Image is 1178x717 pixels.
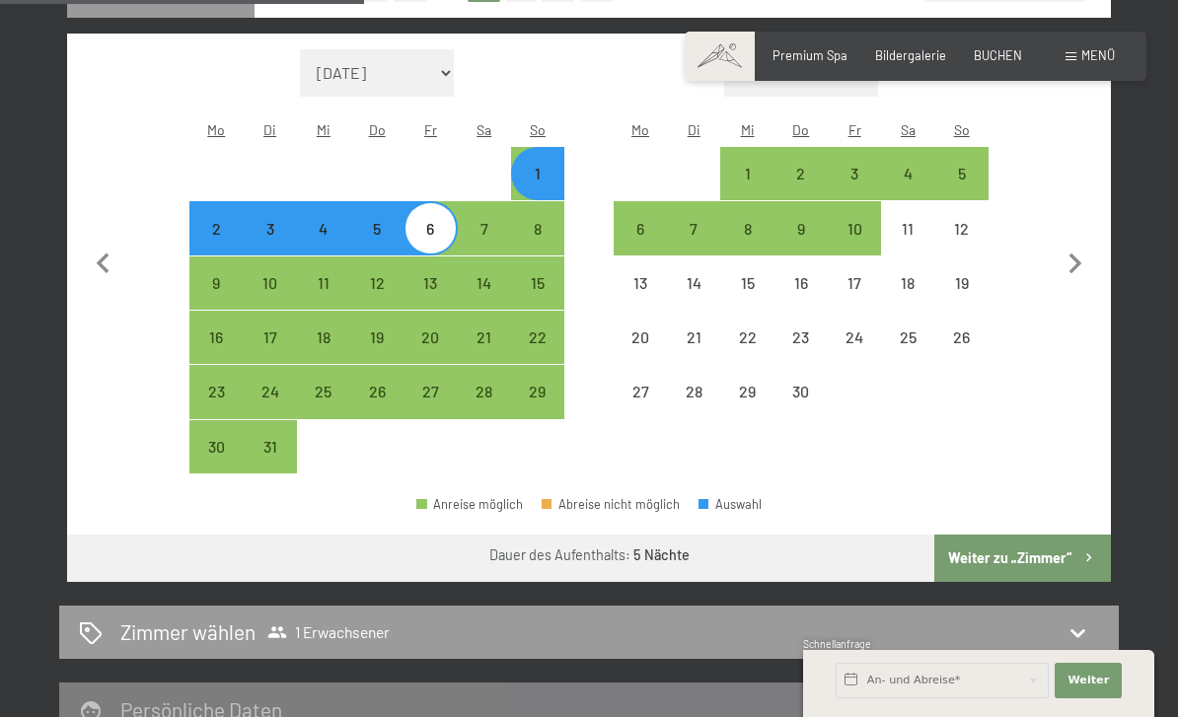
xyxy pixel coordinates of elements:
div: Anreise möglich [243,420,296,473]
div: Tue Mar 03 2026 [243,201,296,254]
div: Sun Apr 19 2026 [935,256,989,310]
span: Menü [1081,47,1115,63]
div: Sat Mar 14 2026 [458,256,511,310]
h2: Zimmer wählen [120,617,256,646]
div: 23 [776,329,826,379]
div: 15 [513,275,562,324]
span: Premium Spa [773,47,847,63]
div: Sun Mar 01 2026 [511,147,564,200]
div: Anreise möglich [511,365,564,418]
div: Sat Apr 04 2026 [881,147,934,200]
div: Thu Apr 23 2026 [774,311,828,364]
div: 15 [722,275,772,324]
div: 24 [830,329,879,379]
div: Anreise möglich [458,256,511,310]
abbr: Freitag [848,121,861,138]
div: Anreise nicht möglich [828,311,881,364]
span: 1 Erwachsener [267,622,390,642]
div: Anreise nicht möglich [614,311,667,364]
div: Mon Mar 02 2026 [189,201,243,254]
div: Auswahl [699,498,762,511]
div: Anreise möglich [511,201,564,254]
div: Sat Apr 18 2026 [881,256,934,310]
div: Mon Apr 20 2026 [614,311,667,364]
div: Anreise möglich [404,365,457,418]
div: 19 [352,329,402,379]
div: 6 [405,221,455,270]
div: Anreise nicht möglich [881,201,934,254]
div: 12 [937,221,987,270]
div: Wed Mar 25 2026 [297,365,350,418]
div: Anreise möglich [720,201,773,254]
span: Weiter [1068,673,1109,688]
div: Anreise möglich [511,311,564,364]
div: 22 [513,329,562,379]
div: 24 [245,384,294,433]
div: Mon Apr 27 2026 [614,365,667,418]
b: 5 Nächte [633,546,690,563]
div: Wed Apr 29 2026 [720,365,773,418]
span: Bildergalerie [875,47,946,63]
div: Sun Mar 08 2026 [511,201,564,254]
div: Tue Mar 24 2026 [243,365,296,418]
div: 21 [669,329,718,379]
div: Anreise möglich [243,256,296,310]
div: Anreise möglich [350,201,404,254]
div: 2 [776,166,826,215]
div: Anreise möglich [350,256,404,310]
abbr: Dienstag [688,121,700,138]
div: 5 [937,166,987,215]
div: 13 [616,275,665,324]
div: Anreise möglich [458,311,511,364]
div: Anreise nicht möglich [720,365,773,418]
div: Sun Mar 29 2026 [511,365,564,418]
div: Anreise möglich [297,256,350,310]
div: Anreise möglich [243,201,296,254]
div: Anreise möglich [774,201,828,254]
div: Wed Apr 15 2026 [720,256,773,310]
div: Fri Mar 20 2026 [404,311,457,364]
div: 11 [883,221,932,270]
div: 30 [191,439,241,488]
abbr: Samstag [477,121,491,138]
div: Anreise möglich [828,147,881,200]
div: Anreise möglich [350,311,404,364]
div: Mon Mar 09 2026 [189,256,243,310]
div: 23 [191,384,241,433]
div: Anreise nicht möglich [774,365,828,418]
div: Wed Mar 11 2026 [297,256,350,310]
div: Thu Apr 16 2026 [774,256,828,310]
div: 1 [722,166,772,215]
div: Thu Mar 05 2026 [350,201,404,254]
div: Anreise möglich [404,311,457,364]
div: 12 [352,275,402,324]
div: Anreise nicht möglich [828,256,881,310]
div: 29 [513,384,562,433]
div: Anreise möglich [828,201,881,254]
div: Mon Apr 13 2026 [614,256,667,310]
div: 13 [405,275,455,324]
div: Anreise nicht möglich [667,365,720,418]
div: Tue Mar 17 2026 [243,311,296,364]
div: 18 [883,275,932,324]
div: 5 [352,221,402,270]
div: Anreise nicht möglich [935,256,989,310]
div: 8 [722,221,772,270]
div: Anreise möglich [404,256,457,310]
div: 25 [883,329,932,379]
div: Sun Apr 26 2026 [935,311,989,364]
div: Tue Apr 28 2026 [667,365,720,418]
div: Anreise nicht möglich [667,256,720,310]
div: Anreise möglich [243,311,296,364]
div: Anreise nicht möglich [667,311,720,364]
div: Anreise nicht möglich [935,311,989,364]
div: 9 [191,275,241,324]
div: Dauer des Aufenthalts: [489,545,690,565]
div: 9 [776,221,826,270]
div: Thu Mar 19 2026 [350,311,404,364]
div: 29 [722,384,772,433]
div: Anreise nicht möglich [881,311,934,364]
div: Anreise nicht möglich [881,256,934,310]
div: Anreise möglich [189,311,243,364]
div: 10 [245,275,294,324]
